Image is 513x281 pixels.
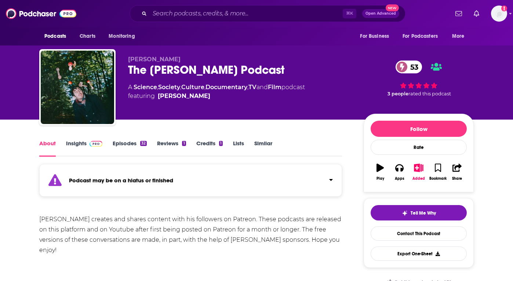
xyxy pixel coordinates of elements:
[360,31,389,41] span: For Business
[158,92,210,101] a: Hamilton Morris
[491,6,507,22] button: Show profile menu
[452,31,465,41] span: More
[75,29,100,43] a: Charts
[39,140,56,157] a: About
[365,12,396,15] span: Open Advanced
[80,31,95,41] span: Charts
[6,7,76,21] img: Podchaser - Follow, Share and Rate Podcasts
[268,84,281,91] a: Film
[429,176,447,181] div: Bookmark
[128,83,305,101] div: A podcast
[180,84,181,91] span: ,
[134,84,157,91] a: Science
[44,31,66,41] span: Podcasts
[402,210,408,216] img: tell me why sparkle
[157,84,158,91] span: ,
[395,176,404,181] div: Apps
[181,84,204,91] a: Culture
[103,29,144,43] button: open menu
[157,140,186,157] a: Reviews1
[452,176,462,181] div: Share
[371,140,467,155] div: Rate
[254,140,272,157] a: Similar
[39,168,342,197] section: Click to expand status details
[128,56,181,63] span: [PERSON_NAME]
[140,141,147,146] div: 32
[233,140,244,157] a: Lists
[205,84,247,91] a: Documentary
[109,31,135,41] span: Monitoring
[409,159,428,185] button: Added
[130,5,405,22] div: Search podcasts, credits, & more...
[343,9,356,18] span: ⌘ K
[204,84,205,91] span: ,
[196,140,223,157] a: Credits1
[219,141,223,146] div: 1
[388,91,408,96] span: 3 people
[248,84,256,91] a: TV
[448,159,467,185] button: Share
[158,84,180,91] a: Society
[128,92,305,101] span: featuring
[355,29,398,43] button: open menu
[256,84,268,91] span: and
[364,56,474,101] div: 53 3 peoplerated this podcast
[69,177,173,184] strong: Podcast may be on a hiatus or finished
[398,29,448,43] button: open menu
[428,159,447,185] button: Bookmark
[452,7,465,20] a: Show notifications dropdown
[150,8,343,19] input: Search podcasts, credits, & more...
[39,29,76,43] button: open menu
[371,121,467,137] button: Follow
[39,214,342,255] div: [PERSON_NAME] creates and shares content with his followers on Patreon. These podcasts are releas...
[411,210,436,216] span: Tell Me Why
[362,9,399,18] button: Open AdvancedNew
[113,140,147,157] a: Episodes32
[376,176,384,181] div: Play
[247,84,248,91] span: ,
[390,159,409,185] button: Apps
[447,29,474,43] button: open menu
[371,159,390,185] button: Play
[182,141,186,146] div: 1
[41,51,114,124] img: The Hamilton Morris Podcast
[371,226,467,241] a: Contact This Podcast
[491,6,507,22] span: Logged in as jgarciaampr
[396,61,422,73] a: 53
[412,176,425,181] div: Added
[386,4,399,11] span: New
[371,247,467,261] button: Export One-Sheet
[403,31,438,41] span: For Podcasters
[66,140,102,157] a: InsightsPodchaser Pro
[408,91,451,96] span: rated this podcast
[501,6,507,11] svg: Add a profile image
[491,6,507,22] img: User Profile
[471,7,482,20] a: Show notifications dropdown
[371,205,467,220] button: tell me why sparkleTell Me Why
[90,141,102,147] img: Podchaser Pro
[403,61,422,73] span: 53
